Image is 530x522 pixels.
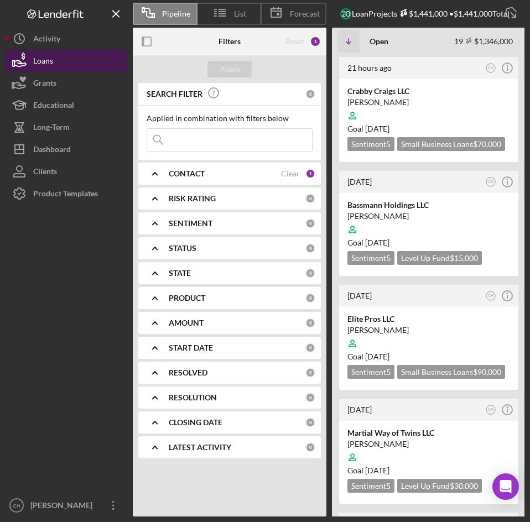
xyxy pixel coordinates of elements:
[305,243,315,253] div: 0
[169,393,217,402] b: RESOLUTION
[488,66,493,70] text: CH
[347,427,510,439] div: Martial Way of Twins LLC
[33,28,60,53] div: Activity
[285,37,304,46] div: Reset
[220,61,240,77] div: Apply
[305,194,315,203] div: 0
[488,408,493,411] text: CH
[305,218,315,228] div: 0
[281,169,300,178] div: Clear
[347,352,389,361] span: Goal
[347,200,510,211] div: Bassmann Holdings LLC
[169,418,222,427] b: CLOSING DATE
[347,466,389,475] span: Goal
[28,494,100,519] div: [PERSON_NAME]
[6,28,127,50] button: Activity
[397,251,482,265] div: Level Up Fund $15,000
[6,182,127,205] button: Product Templates
[6,94,127,116] button: Educational
[305,417,315,427] div: 0
[6,138,127,160] button: Dashboard
[305,343,315,353] div: 0
[488,294,493,297] text: CH
[33,94,74,119] div: Educational
[219,37,241,46] b: Filters
[162,9,190,18] span: Pipeline
[347,405,372,414] time: 2025-08-18 11:50
[347,124,389,133] span: Goal
[488,180,493,184] text: CH
[397,479,482,493] div: Level Up Fund $30,000
[365,466,389,475] time: 10/07/2025
[6,494,127,516] button: CH[PERSON_NAME]
[370,37,388,46] b: Open
[347,325,510,336] div: [PERSON_NAME]
[6,160,127,182] button: Clients
[169,443,231,452] b: LATEST ACTIVITY
[169,194,216,203] b: RISK RATING
[169,368,207,377] b: RESOLVED
[347,97,510,108] div: [PERSON_NAME]
[365,124,389,133] time: 10/27/2025
[341,9,510,18] div: 20 Loan Projects • $1,441,000 Total
[347,211,510,222] div: [PERSON_NAME]
[484,61,498,76] button: CH
[207,61,252,77] button: Apply
[33,160,57,185] div: Clients
[6,72,127,94] button: Grants
[310,36,321,47] div: 1
[397,9,448,18] div: $1,441,000
[13,503,20,509] text: CH
[169,269,191,278] b: STATE
[169,244,196,253] b: STATUS
[337,55,520,164] a: 21 hours agoCHCrabby Craigs LLC[PERSON_NAME]Goal [DATE]Sentiment5Small Business Loans$70,000
[347,63,392,72] time: 2025-08-21 14:53
[347,479,394,493] div: Sentiment 5
[347,238,389,247] span: Goal
[305,268,315,278] div: 0
[337,397,520,505] a: [DATE]CHMartial Way of Twins LLC[PERSON_NAME]Goal [DATE]Sentiment5Level Up Fund$30,000
[347,365,394,379] div: Sentiment 5
[454,36,513,46] div: 19 $1,346,000
[33,182,98,207] div: Product Templates
[484,403,498,417] button: CH
[397,365,505,379] div: Small Business Loans $90,000
[169,169,205,178] b: CONTACT
[169,294,205,302] b: PRODUCT
[347,86,510,97] div: Crabby Craigs LLC
[365,238,389,247] time: 10/29/2025
[169,343,213,352] b: START DATE
[169,219,212,228] b: SENTIMENT
[305,293,315,303] div: 0
[147,90,202,98] b: SEARCH FILTER
[347,177,372,186] time: 2025-08-20 21:15
[305,318,315,328] div: 0
[33,72,56,97] div: Grants
[33,138,71,163] div: Dashboard
[492,473,519,500] div: Open Intercom Messenger
[305,89,315,99] div: 0
[33,50,53,75] div: Loans
[347,439,510,450] div: [PERSON_NAME]
[347,291,372,300] time: 2025-08-20 16:45
[6,50,127,72] button: Loans
[397,137,505,151] div: Small Business Loans $70,000
[347,251,394,265] div: Sentiment 5
[6,116,127,138] button: Long-Term
[147,114,313,123] div: Applied in combination with filters below
[365,352,389,361] time: 10/27/2025
[290,9,320,18] span: Forecast
[337,283,520,391] a: [DATE]CHElite Pros LLC[PERSON_NAME]Goal [DATE]Sentiment5Small Business Loans$90,000
[484,289,498,304] button: CH
[33,116,70,141] div: Long-Term
[305,442,315,452] div: 0
[347,137,394,151] div: Sentiment 5
[234,9,246,18] span: List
